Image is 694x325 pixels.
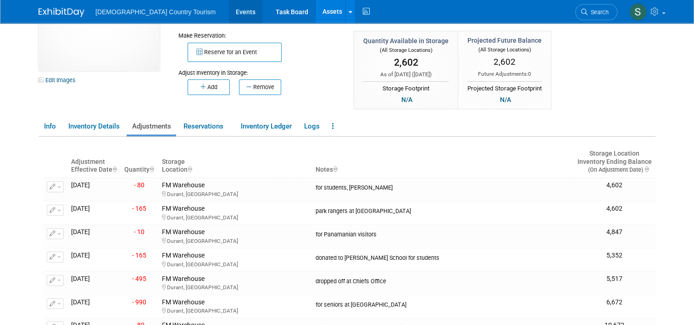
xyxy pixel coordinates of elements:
div: dropped off at Chiefs Office [316,275,570,285]
a: Search [575,4,617,20]
div: Durant, [GEOGRAPHIC_DATA] [162,306,309,314]
div: FM Warehouse [162,298,309,315]
span: Search [588,9,609,16]
div: 5,352 [577,252,652,260]
div: for Panamanian visitors [316,228,570,238]
div: Durant, [GEOGRAPHIC_DATA] [162,283,309,291]
a: Adjustments [127,118,176,134]
div: 4,602 [577,181,652,190]
div: FM Warehouse [162,275,309,291]
td: [DATE] [67,202,121,225]
span: - 80 [134,181,144,189]
span: - 495 [132,275,146,282]
button: Remove [239,79,281,95]
span: [DEMOGRAPHIC_DATA] Country Tourism [95,8,216,16]
div: Projected Future Balance [467,36,542,45]
a: Info [39,118,61,134]
div: 4,602 [577,205,652,213]
span: - 990 [132,298,146,306]
div: for students, [PERSON_NAME] [316,181,570,191]
div: Make Reservation: [178,31,340,40]
div: Durant, [GEOGRAPHIC_DATA] [162,260,309,268]
span: - 10 [134,228,144,235]
div: Durant, [GEOGRAPHIC_DATA] [162,236,309,245]
div: Adjust Inventory in Storage: [178,62,340,77]
div: for seniors at [GEOGRAPHIC_DATA] [316,298,570,308]
button: Reserve for an Event [188,43,282,62]
th: Quantity : activate to sort column ascending [121,146,158,178]
th: Storage Location : activate to sort column ascending [158,146,312,178]
div: FM Warehouse [162,181,309,198]
td: [DATE] [67,224,121,248]
div: N/A [497,95,513,105]
span: - 165 [132,205,146,212]
a: Edit Images [39,74,79,86]
div: 5,517 [577,275,652,283]
th: Notes : activate to sort column ascending [312,146,573,178]
div: (All Storage Locations) [363,45,449,54]
div: Quantity Available in Storage [363,36,449,45]
span: 2,602 [494,56,516,67]
span: 2,602 [394,57,418,68]
a: Logs [299,118,325,134]
td: [DATE] [67,271,121,295]
div: Storage Footprint [363,81,449,93]
div: Durant, [GEOGRAPHIC_DATA] [162,190,309,198]
div: FM Warehouse [162,228,309,245]
div: Durant, [GEOGRAPHIC_DATA] [162,213,309,221]
th: Adjustment Effective Date : activate to sort column ascending [67,146,121,178]
a: Inventory Ledger [235,118,297,134]
span: 0 [528,71,531,77]
td: [DATE] [67,178,121,202]
span: (On Adjustment Date) [580,166,643,173]
span: - 165 [132,252,146,259]
td: [DATE] [67,248,121,271]
div: Projected Storage Footprint [467,81,542,93]
a: Inventory Details [63,118,125,134]
div: As of [DATE] ( ) [363,71,449,78]
div: N/A [398,95,415,105]
div: donated to [PERSON_NAME] School for students [316,252,570,262]
img: ExhibitDay [39,8,84,17]
td: [DATE] [67,295,121,318]
button: Add [188,79,230,95]
div: 4,847 [577,228,652,236]
div: FM Warehouse [162,252,309,268]
div: 6,672 [577,298,652,307]
a: Reservations [178,118,233,134]
div: Future Adjustments: [467,70,542,78]
th: Storage LocationInventory Ending Balance (On Adjustment Date) : activate to sort column ascending [574,146,655,178]
span: [DATE] [414,71,430,78]
div: park rangers at [GEOGRAPHIC_DATA] [316,205,570,215]
div: (All Storage Locations) [467,45,542,54]
img: Steve Vannier [629,3,647,21]
div: FM Warehouse [162,205,309,221]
